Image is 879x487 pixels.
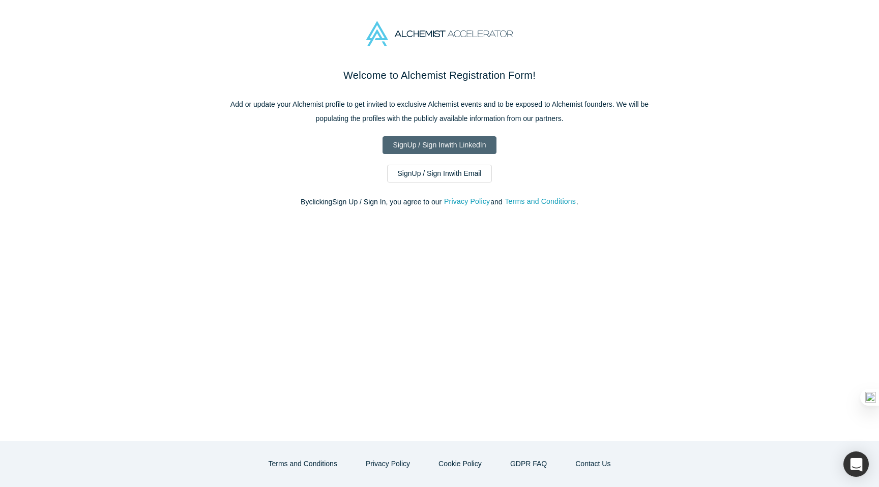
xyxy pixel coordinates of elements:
[387,165,492,182] a: SignUp / Sign Inwith Email
[226,97,653,126] p: Add or update your Alchemist profile to get invited to exclusive Alchemist events and to be expos...
[865,392,876,403] img: one_i.png
[428,455,492,473] button: Cookie Policy
[226,68,653,83] h2: Welcome to Alchemist Registration Form!
[383,136,497,154] a: SignUp / Sign Inwith LinkedIn
[226,197,653,207] p: By clicking Sign Up / Sign In , you agree to our and .
[504,196,576,207] button: Terms and Conditions
[366,21,513,46] img: Alchemist Accelerator Logo
[355,455,421,473] button: Privacy Policy
[500,455,558,473] a: GDPR FAQ
[565,455,621,473] button: Contact Us
[444,196,490,207] button: Privacy Policy
[258,455,348,473] button: Terms and Conditions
